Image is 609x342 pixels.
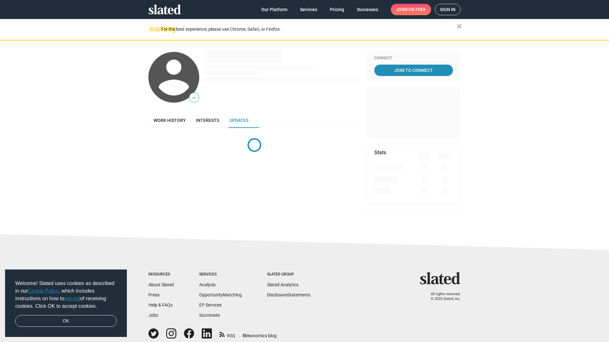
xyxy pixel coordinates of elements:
span: Work history [154,118,186,123]
span: Join [396,4,426,15]
div: Connect [374,56,453,61]
mat-icon: warning [149,25,157,33]
a: Updates [224,113,253,128]
a: OpportunityMatching [199,292,242,297]
span: Interests [196,118,219,123]
a: Pricing [325,4,349,15]
p: All rights reserved. © 2025 Slated, Inc. [424,292,461,301]
div: For the best experience, please use Chrome, Safari, or Firefox. [161,25,457,34]
a: Successes [352,4,383,15]
span: — [189,94,199,102]
span: Updates [229,118,248,123]
span: Join To Connect [376,65,452,76]
div: cookieconsent [5,269,127,337]
a: Joinfor free [391,4,431,15]
div: Resources [148,272,174,277]
span: Our Platform [261,4,287,15]
a: Services [295,4,322,15]
a: dismiss cookie message [15,315,117,327]
span: Sign in [440,4,455,15]
a: Successes [199,313,220,318]
a: Our Platform [256,4,292,15]
span: Services [300,4,317,15]
a: Analysis [199,282,216,287]
span: for free [406,4,426,15]
a: Join To Connect [374,65,453,76]
span: film [243,333,250,338]
a: Press [148,292,160,297]
a: Work history [148,113,191,128]
span: Welcome! Slated uses cookies as described in our , which includes instructions on how to of recei... [15,280,117,310]
a: Interests [191,113,224,128]
a: About Slated [148,282,174,287]
div: Slated Group [267,272,310,277]
a: Slated Analytics [267,282,298,287]
a: filmonomics blog [243,328,277,339]
a: opt-out [64,296,80,301]
a: DisclosureStatements [267,292,310,297]
a: Sign in [435,4,461,15]
mat-card-title: Stats [374,149,386,156]
a: Help & FAQs [148,302,173,307]
a: RSS [219,329,235,339]
span: Successes [357,4,378,15]
span: Pricing [330,4,344,15]
a: Jobs [148,313,158,318]
a: EP Services [199,302,222,307]
mat-icon: close [455,22,463,30]
a: Cookie Policy [28,288,59,294]
div: Services [199,272,242,277]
